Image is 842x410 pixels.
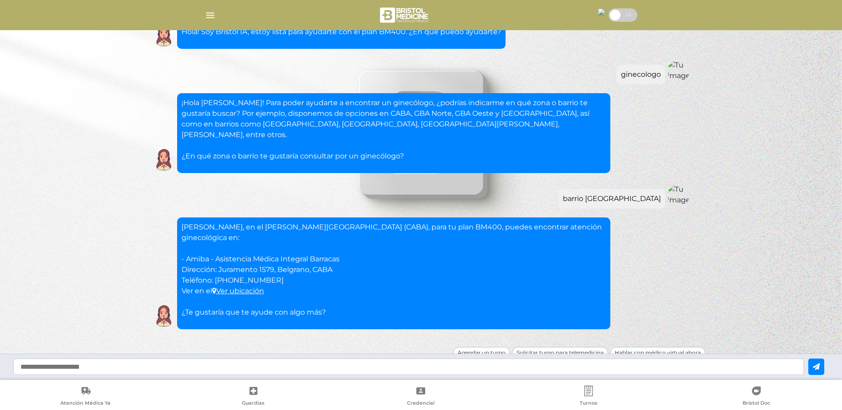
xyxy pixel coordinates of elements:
[212,287,264,295] a: Ver ubicación
[337,386,505,408] a: Credencial
[598,8,605,16] img: 30585
[668,60,690,82] img: Tu imagen
[153,24,175,47] img: Cober IA
[170,386,337,408] a: Guardias
[60,400,111,408] span: Atención Médica Ya
[563,193,661,204] div: barrio [GEOGRAPHIC_DATA]
[153,305,175,327] img: Cober IA
[379,4,431,26] img: bristol-medicine-blanco.png
[153,149,175,171] img: Cober IA
[407,400,435,408] span: Credencial
[610,347,705,359] div: Hablar con médico virtual ahora
[672,386,840,408] a: Bristol Doc
[2,386,170,408] a: Atención Médica Ya
[621,69,661,80] div: ginecologo
[242,400,265,408] span: Guardias
[182,98,606,162] p: ¡Hola [PERSON_NAME]! Para poder ayudarte a encontrar un ginecólogo, ¿podrías indicarme en qué zon...
[453,347,510,359] div: Agendar un turno
[505,386,672,408] a: Turnos
[580,400,597,408] span: Turnos
[182,222,606,318] p: [PERSON_NAME], en el [PERSON_NAME][GEOGRAPHIC_DATA] (CABA), para tu plan BM400, puedes encontrar ...
[182,27,501,37] p: Hola! Soy Bristol IA, estoy lista para ayudarte con el plan BM400. ¿En qué puedo ayudarte?
[668,184,690,206] img: Tu imagen
[205,10,216,21] img: Cober_menu-lines-white.svg
[743,400,770,408] span: Bristol Doc
[512,347,608,359] div: Solicitar turno para telemedicina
